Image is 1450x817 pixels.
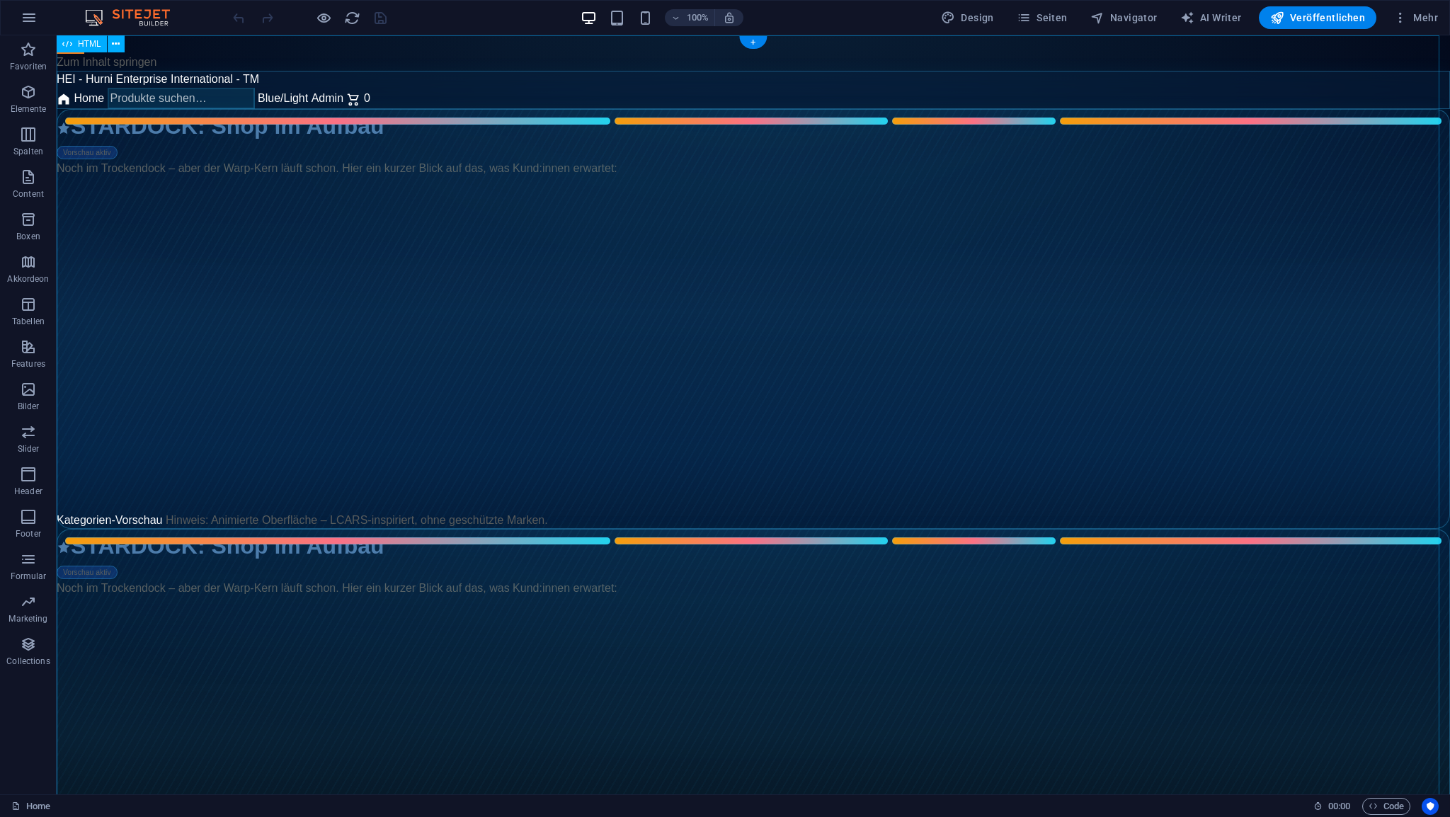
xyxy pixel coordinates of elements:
[7,273,49,285] p: Akkordeon
[1175,6,1248,29] button: AI Writer
[935,6,1000,29] div: Design (Strg+Alt+Y)
[81,9,188,26] img: Editor Logo
[935,6,1000,29] button: Design
[1085,6,1163,29] button: Navigator
[1388,6,1444,29] button: Mehr
[1180,11,1242,25] span: AI Writer
[344,10,360,26] i: Seite neu laden
[11,358,45,370] p: Features
[12,316,45,327] p: Tabellen
[8,613,47,624] p: Marketing
[1369,798,1404,815] span: Code
[13,188,44,200] p: Content
[6,656,50,667] p: Collections
[11,571,47,582] p: Formular
[14,486,42,497] p: Header
[1328,798,1350,815] span: 00 00
[1313,798,1351,815] h6: Session-Zeit
[10,61,47,72] p: Favoriten
[18,401,40,412] p: Bilder
[1090,11,1158,25] span: Navigator
[13,146,43,157] p: Spalten
[1362,798,1410,815] button: Code
[1270,11,1365,25] span: Veröffentlichen
[343,9,360,26] button: reload
[16,528,41,539] p: Footer
[686,9,709,26] h6: 100%
[941,11,994,25] span: Design
[315,9,332,26] button: Klicke hier, um den Vorschau-Modus zu verlassen
[1011,6,1073,29] button: Seiten
[16,231,40,242] p: Boxen
[1393,11,1438,25] span: Mehr
[18,443,40,455] p: Slider
[1422,798,1439,815] button: Usercentrics
[739,36,767,49] div: +
[1259,6,1376,29] button: Veröffentlichen
[1338,801,1340,811] span: :
[78,40,101,48] span: HTML
[723,11,736,24] i: Bei Größenänderung Zoomstufe automatisch an das gewählte Gerät anpassen.
[11,798,50,815] a: Klick, um Auswahl aufzuheben. Doppelklick öffnet Seitenverwaltung
[11,103,47,115] p: Elemente
[1017,11,1068,25] span: Seiten
[665,9,715,26] button: 100%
